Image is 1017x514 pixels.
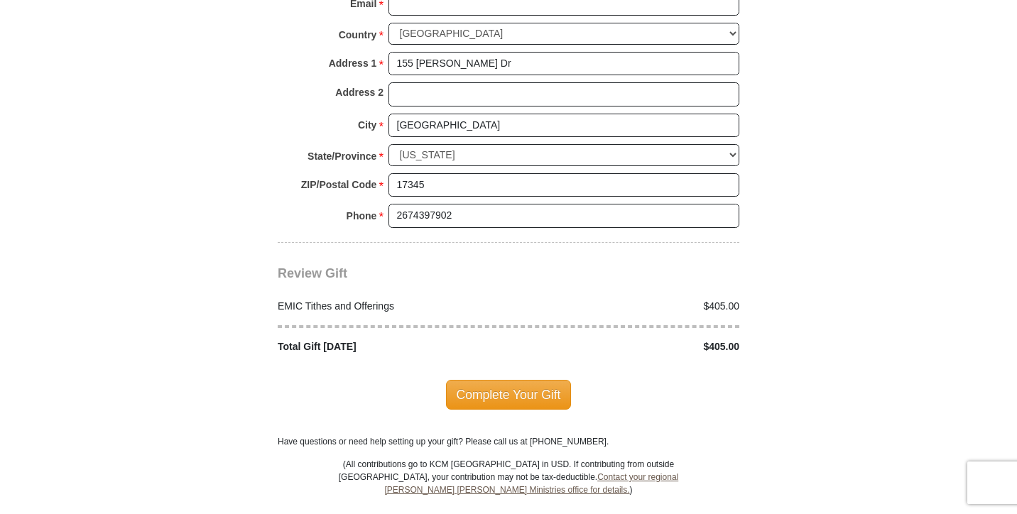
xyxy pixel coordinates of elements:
[335,82,384,102] strong: Address 2
[308,146,376,166] strong: State/Province
[347,206,377,226] strong: Phone
[278,435,739,448] p: Have questions or need help setting up your gift? Please call us at [PHONE_NUMBER].
[446,380,572,410] span: Complete Your Gift
[329,53,377,73] strong: Address 1
[271,339,509,354] div: Total Gift [DATE]
[339,25,377,45] strong: Country
[271,299,509,314] div: EMIC Tithes and Offerings
[384,472,678,495] a: Contact your regional [PERSON_NAME] [PERSON_NAME] Ministries office for details.
[508,299,747,314] div: $405.00
[358,115,376,135] strong: City
[508,339,747,354] div: $405.00
[301,175,377,195] strong: ZIP/Postal Code
[278,266,347,280] span: Review Gift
